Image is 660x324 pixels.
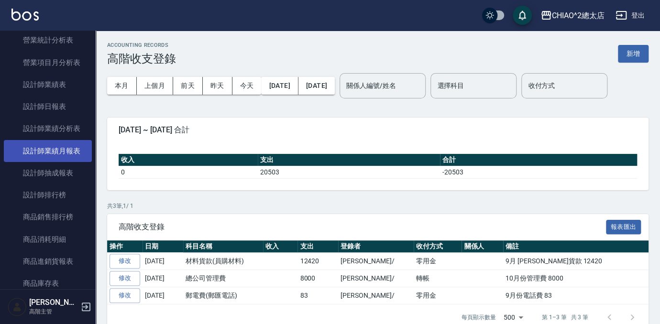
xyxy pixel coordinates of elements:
a: 設計師業績分析表 [4,118,92,140]
span: [DATE] ~ [DATE] 合計 [119,125,637,135]
td: [DATE] [143,287,183,304]
img: Logo [11,9,39,21]
td: 總公司管理費 [183,270,263,287]
button: CHIAO^2總太店 [537,6,608,25]
td: 郵電費(郵匯電話) [183,287,263,304]
th: 收付方式 [414,240,462,253]
a: 營業項目月分析表 [4,52,92,74]
td: 0 [119,166,258,178]
td: 零用金 [414,253,462,270]
button: 上個月 [137,77,173,95]
img: Person [8,297,27,316]
div: CHIAO^2總太店 [552,10,605,22]
button: 本月 [107,77,137,95]
button: 新增 [618,45,649,63]
td: [DATE] [143,270,183,287]
button: 登出 [612,7,649,24]
a: 修改 [110,271,140,286]
a: 修改 [110,254,140,269]
a: 商品消耗明細 [4,228,92,250]
th: 操作 [107,240,143,253]
td: 20503 [258,166,440,178]
td: [PERSON_NAME]/ [338,270,413,287]
a: 設計師業績月報表 [4,140,92,162]
td: [PERSON_NAME]/ [338,253,413,270]
button: 前天 [173,77,203,95]
th: 收入 [263,240,298,253]
h2: ACCOUNTING RECORDS [107,42,176,48]
td: 8000 [297,270,338,287]
button: save [513,6,532,25]
td: 轉帳 [414,270,462,287]
p: 每頁顯示數量 [462,313,496,322]
td: 零用金 [414,287,462,304]
button: 昨天 [203,77,232,95]
td: [PERSON_NAME]/ [338,287,413,304]
a: 商品銷售排行榜 [4,206,92,228]
a: 設計師業績表 [4,74,92,96]
a: 設計師排行榜 [4,184,92,206]
td: 材料貨款(員購材料) [183,253,263,270]
button: 今天 [232,77,262,95]
th: 支出 [258,154,440,166]
a: 修改 [110,288,140,303]
a: 新增 [618,49,649,58]
th: 合計 [440,154,637,166]
td: 12420 [297,253,338,270]
button: [DATE] [298,77,335,95]
a: 設計師日報表 [4,96,92,118]
th: 日期 [143,240,183,253]
p: 共 3 筆, 1 / 1 [107,202,649,210]
button: [DATE] [261,77,298,95]
a: 報表匯出 [606,222,641,231]
h5: [PERSON_NAME] [29,298,78,307]
td: 83 [297,287,338,304]
button: 報表匯出 [606,220,641,235]
td: -20503 [440,166,637,178]
p: 高階主管 [29,307,78,316]
span: 高階收支登錄 [119,222,606,232]
h3: 高階收支登錄 [107,52,176,65]
th: 收入 [119,154,258,166]
th: 科目名稱 [183,240,263,253]
th: 登錄者 [338,240,413,253]
td: [DATE] [143,253,183,270]
a: 營業統計分析表 [4,29,92,51]
a: 設計師抽成報表 [4,162,92,184]
th: 關係人 [462,240,503,253]
th: 支出 [297,240,338,253]
a: 商品庫存表 [4,272,92,294]
a: 商品進銷貨報表 [4,250,92,272]
p: 第 1–3 筆 共 3 筆 [542,313,588,322]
